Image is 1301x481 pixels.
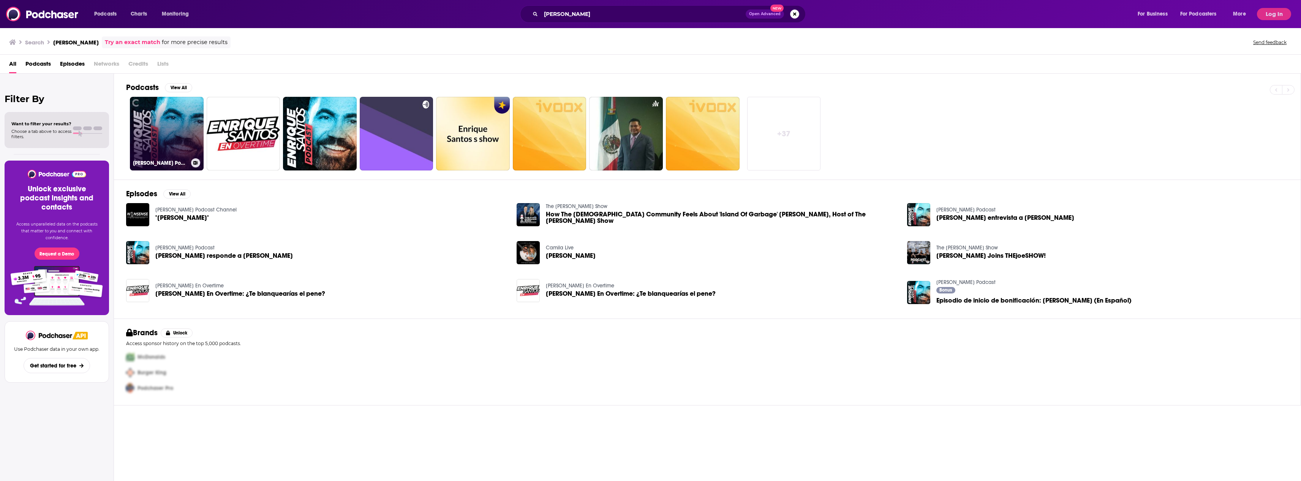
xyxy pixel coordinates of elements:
[126,189,157,199] h2: Episodes
[30,363,76,369] span: Get started for free
[9,58,16,73] a: All
[939,288,952,292] span: Bonus
[546,211,898,224] a: How The Puerto Rican Community Feels About 'Island Of Garbage' Joke - Enrique Santos, Host of The...
[138,354,165,360] span: McDonalds
[770,5,784,12] span: New
[130,97,204,170] a: [PERSON_NAME] Podcast
[14,185,100,212] h3: Unlock exclusive podcast insights and contacts
[936,207,996,213] a: Enrique Santos Podcast
[936,214,1074,221] a: Enrique Santos entrevista a Will Smith
[133,160,188,166] h3: [PERSON_NAME] Podcast
[936,214,1074,221] span: [PERSON_NAME] entrevista a [PERSON_NAME]
[25,58,51,73] a: Podcasts
[94,58,119,73] span: Networks
[1233,9,1246,19] span: More
[155,214,209,221] span: "[PERSON_NAME]"
[126,341,1288,346] p: Access sponsor history on the top 5,000 podcasts.
[907,241,930,264] img: Enrique Santos Joins THEjoeSHOW!
[907,281,930,304] img: Episodio de inicio de bonificación: Enrique Santos (En Español)
[936,252,1046,259] a: Enrique Santos Joins THEjoeSHOW!
[541,8,746,20] input: Search podcasts, credits, & more...
[155,252,293,259] a: Enrique Santos responde a Alicia Machado
[161,328,193,337] button: Unlock
[35,248,79,260] button: Request a Demo
[162,38,228,47] span: for more precise results
[165,83,192,92] button: View All
[89,8,126,20] button: open menu
[11,121,71,126] span: Want to filter your results?
[27,170,87,178] img: Podchaser - Follow, Share and Rate Podcasts
[6,7,79,21] a: Podchaser - Follow, Share and Rate Podcasts
[24,358,90,373] button: Get started for free
[14,346,100,352] p: Use Podchaser data in your own app.
[26,331,73,340] img: Podchaser - Follow, Share and Rate Podcasts
[155,290,325,297] span: [PERSON_NAME] En Overtime: ¿Te blanquearías el pene?
[14,221,100,241] p: Access unparalleled data on the podcasts that matter to you and connect with confidence.
[123,365,138,380] img: Second Pro Logo
[747,97,821,170] a: +37
[126,203,149,226] img: "Enrique Santos"
[126,8,152,20] a: Charts
[25,39,44,46] h3: Search
[155,214,209,221] a: "Enrique Santos"
[123,380,138,396] img: Third Pro Logo
[5,93,109,104] h2: Filter By
[8,266,106,306] img: Pro Features
[527,5,813,23] div: Search podcasts, credits, & more...
[936,297,1132,304] a: Episodio de inicio de bonificación: Enrique Santos (En Español)
[1180,9,1217,19] span: For Podcasters
[546,211,898,224] span: How The [DEMOGRAPHIC_DATA] Community Feels About 'Island Of Garbage' [PERSON_NAME], Host of The [...
[131,9,147,19] span: Charts
[1138,9,1168,19] span: For Business
[1132,8,1177,20] button: open menu
[138,385,173,391] span: Podchaser Pro
[126,241,149,264] img: Enrique Santos responde a Alicia Machado
[936,297,1132,304] span: Episodio de inicio de bonificación: [PERSON_NAME] (En Español)
[517,279,540,302] img: Enrique Santos En Overtime: ¿Te blanquearías el pene?
[126,328,158,337] h2: Brands
[546,290,716,297] span: [PERSON_NAME] En Overtime: ¿Te blanquearías el pene?
[907,203,930,226] img: Enrique Santos entrevista a Will Smith
[155,207,237,213] a: Fer Rojas Podcast Channel
[1251,39,1289,46] button: Send feedback
[123,349,138,365] img: First Pro Logo
[105,38,160,47] a: Try an exact match
[746,9,784,19] button: Open AdvancedNew
[1228,8,1255,20] button: open menu
[73,332,88,339] img: Podchaser API banner
[126,189,191,199] a: EpisodesView All
[936,279,996,285] a: Enrique Santos Podcast
[138,369,166,376] span: Burger King
[126,83,192,92] a: PodcastsView All
[60,58,85,73] a: Episodes
[53,39,99,46] h3: [PERSON_NAME]
[546,252,596,259] span: [PERSON_NAME]
[1175,8,1228,20] button: open menu
[126,83,159,92] h2: Podcasts
[126,279,149,302] img: Enrique Santos En Overtime: ¿Te blanquearías el pene?
[11,129,71,139] span: Choose a tab above to access filters.
[517,241,540,264] a: Enrique Santos
[749,12,781,16] span: Open Advanced
[155,252,293,259] span: [PERSON_NAME] responde a [PERSON_NAME]
[155,290,325,297] a: Enrique Santos En Overtime: ¿Te blanquearías el pene?
[94,9,117,19] span: Podcasts
[128,58,148,73] span: Credits
[155,282,224,289] a: Enrique Santos En Overtime
[936,244,998,251] a: The Joe Show
[546,244,574,251] a: Camila Live
[517,203,540,226] img: How The Puerto Rican Community Feels About 'Island Of Garbage' Joke - Enrique Santos, Host of The...
[155,244,215,251] a: Enrique Santos Podcast
[156,8,199,20] button: open menu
